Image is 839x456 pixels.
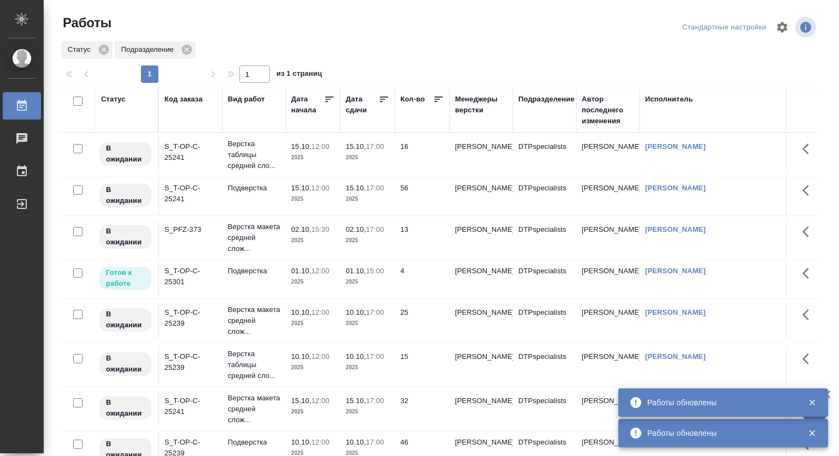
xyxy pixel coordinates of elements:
[796,136,822,162] button: Здесь прячутся важные кнопки
[647,428,791,439] div: Работы обновлены
[796,346,822,372] button: Здесь прячутся важные кнопки
[121,44,178,55] p: Подразделение
[455,141,507,152] p: [PERSON_NAME]
[395,346,450,384] td: 15
[311,184,329,192] p: 12:00
[576,177,640,215] td: [PERSON_NAME]
[395,260,450,298] td: 4
[164,351,217,373] div: S_T-OP-C-25239
[645,94,693,105] div: Исполнитель
[291,362,335,373] p: 2025
[228,437,280,448] p: Подверстка
[796,260,822,286] button: Здесь прячутся важные кнопки
[346,318,389,329] p: 2025
[346,194,389,205] p: 2025
[366,438,384,446] p: 17:00
[801,428,823,438] button: Закрыть
[346,225,366,233] p: 02.10,
[164,266,217,287] div: S_T-OP-C-25301
[796,302,822,328] button: Здесь прячутся важные кнопки
[582,94,634,127] div: Автор последнего изменения
[645,352,706,361] a: [PERSON_NAME]
[291,267,311,275] p: 01.10,
[291,277,335,287] p: 2025
[346,308,366,316] p: 10.10,
[346,438,366,446] p: 10.10,
[769,14,795,40] span: Настроить таблицу
[645,225,706,233] a: [PERSON_NAME]
[455,183,507,194] p: [PERSON_NAME]
[455,224,507,235] p: [PERSON_NAME]
[366,225,384,233] p: 17:00
[513,390,576,428] td: DTPspecialists
[395,219,450,257] td: 13
[645,267,706,275] a: [PERSON_NAME]
[291,94,324,116] div: Дата начала
[645,142,706,151] a: [PERSON_NAME]
[291,308,311,316] p: 10.10,
[164,307,217,329] div: S_T-OP-C-25239
[518,94,575,105] div: Подразделение
[346,352,366,361] p: 10.10,
[346,267,366,275] p: 01.10,
[311,308,329,316] p: 12:00
[311,438,329,446] p: 12:00
[291,152,335,163] p: 2025
[346,184,366,192] p: 15.10,
[228,139,280,171] p: Верстка таблицы средней сло...
[61,41,113,59] div: Статус
[346,406,389,417] p: 2025
[311,267,329,275] p: 12:00
[366,184,384,192] p: 17:00
[645,308,706,316] a: [PERSON_NAME]
[311,142,329,151] p: 12:00
[346,235,389,246] p: 2025
[395,177,450,215] td: 56
[346,397,366,405] p: 15.10,
[291,397,311,405] p: 15.10,
[164,94,203,105] div: Код заказа
[311,225,329,233] p: 15:30
[366,308,384,316] p: 17:00
[455,395,507,406] p: [PERSON_NAME]
[796,219,822,245] button: Здесь прячутся важные кнопки
[115,41,196,59] div: Подразделение
[228,393,280,425] p: Верстка макета средней слож...
[228,266,280,277] p: Подверстка
[311,352,329,361] p: 12:00
[455,266,507,277] p: [PERSON_NAME]
[576,136,640,174] td: [PERSON_NAME]
[513,260,576,298] td: DTPspecialists
[98,183,152,208] div: Исполнитель назначен, приступать к работе пока рано
[164,395,217,417] div: S_T-OP-C-25241
[106,184,145,206] p: В ожидании
[164,141,217,163] div: S_T-OP-C-25241
[455,94,507,116] div: Менеджеры верстки
[311,397,329,405] p: 12:00
[513,346,576,384] td: DTPspecialists
[455,437,507,448] p: [PERSON_NAME]
[576,346,640,384] td: [PERSON_NAME]
[366,142,384,151] p: 17:00
[60,14,111,32] span: Работы
[98,307,152,333] div: Исполнитель назначен, приступать к работе пока рано
[513,219,576,257] td: DTPspecialists
[98,395,152,421] div: Исполнитель назначен, приступать к работе пока рано
[395,390,450,428] td: 32
[291,318,335,329] p: 2025
[513,177,576,215] td: DTPspecialists
[291,194,335,205] p: 2025
[106,226,145,248] p: В ожидании
[291,438,311,446] p: 10.10,
[291,352,311,361] p: 10.10,
[513,136,576,174] td: DTPspecialists
[98,351,152,377] div: Исполнитель назначен, приступать к работе пока рано
[98,141,152,167] div: Исполнитель назначен, приступать к работе пока рано
[395,136,450,174] td: 16
[291,225,311,233] p: 02.10,
[455,307,507,318] p: [PERSON_NAME]
[106,353,145,375] p: В ожидании
[796,177,822,203] button: Здесь прячутся важные кнопки
[164,224,217,235] div: S_PFZ-373
[106,143,145,165] p: В ожидании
